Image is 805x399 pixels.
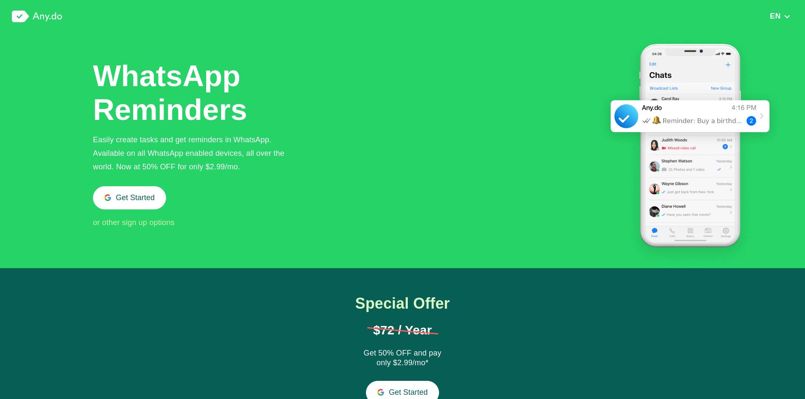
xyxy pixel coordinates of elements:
button: EN [767,11,793,21]
button: Get Started [93,186,166,209]
h1: WhatsApp Reminders [93,59,249,127]
div: Easily create tasks and get reminders in WhatsApp. Available on all WhatsApp enabled devices, all... [93,133,298,174]
img: logo [12,11,62,22]
img: WhatsApp Tasks & Reminders [599,33,781,268]
h1: $72 / Year [367,324,438,337]
h1: Special Offer [337,295,469,312]
div: Get 50% OFF and pay only $2.99/mo* [360,348,445,369]
span: EN [770,12,781,20]
img: down [783,14,791,19]
span: or other sign up options [93,218,175,227]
